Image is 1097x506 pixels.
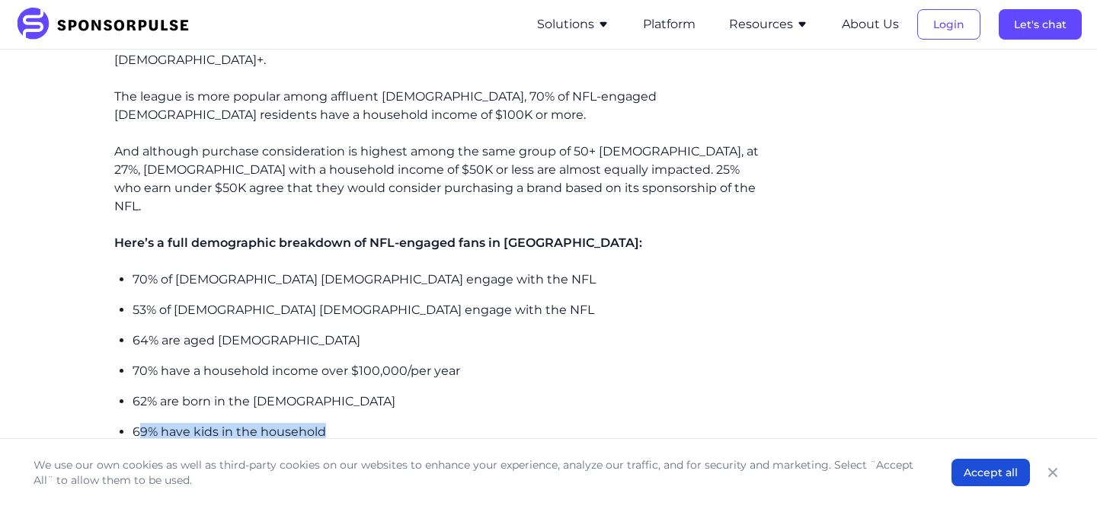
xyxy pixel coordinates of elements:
[15,8,200,41] img: SponsorPulse
[133,362,763,380] p: 70% have a household income over $100,000/per year
[114,235,642,250] span: Here’s a full demographic breakdown of NFL-engaged fans in [GEOGRAPHIC_DATA]:
[643,18,696,31] a: Platform
[133,392,763,411] p: 62% are born in the [DEMOGRAPHIC_DATA]
[34,457,921,488] p: We use our own cookies as well as third-party cookies on our websites to enhance your experience,...
[643,15,696,34] button: Platform
[951,459,1030,486] button: Accept all
[133,423,763,441] p: 69% have kids in the household
[729,15,808,34] button: Resources
[917,18,980,31] a: Login
[917,9,980,40] button: Login
[114,88,763,124] p: The league is more popular among affluent [DEMOGRAPHIC_DATA], 70% of NFL-engaged [DEMOGRAPHIC_DAT...
[842,15,899,34] button: About Us
[1021,433,1097,506] iframe: Chat Widget
[114,143,763,216] p: And although purchase consideration is highest among the same group of 50+ [DEMOGRAPHIC_DATA], at...
[842,18,899,31] a: About Us
[133,301,763,319] p: 53% of [DEMOGRAPHIC_DATA] [DEMOGRAPHIC_DATA] engage with the NFL
[537,15,609,34] button: Solutions
[133,271,763,289] p: 70% of [DEMOGRAPHIC_DATA] [DEMOGRAPHIC_DATA] engage with the NFL
[133,331,763,350] p: 64% are aged [DEMOGRAPHIC_DATA]
[999,9,1082,40] button: Let's chat
[999,18,1082,31] a: Let's chat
